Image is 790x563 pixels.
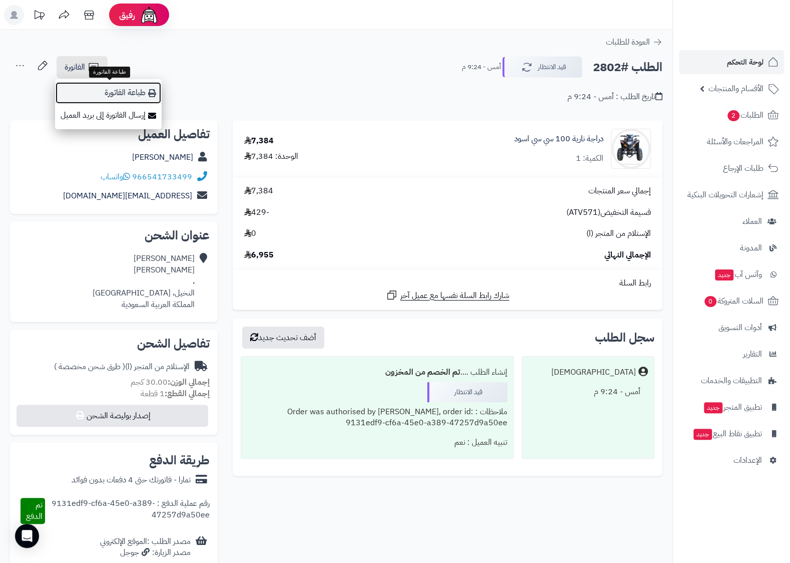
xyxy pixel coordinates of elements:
[733,453,762,467] span: الإعدادات
[566,207,651,218] span: قسيمة التخفيض(ATV571)
[54,361,125,373] span: ( طرق شحن مخصصة )
[72,474,191,486] div: تمارا - فاتورتك حتى 4 دفعات بدون فوائد
[743,347,762,361] span: التقارير
[606,36,650,48] span: العودة للطلبات
[132,171,192,183] a: 966541733499
[704,402,722,413] span: جديد
[93,253,195,310] div: [PERSON_NAME] [PERSON_NAME] ، النخيل، [GEOGRAPHIC_DATA] المملكة العربية السعودية
[679,342,784,366] a: التقارير
[715,269,733,280] span: جديد
[89,67,130,78] div: طباعة الفاتورة
[57,56,108,78] a: الفاتورة
[514,133,603,145] a: دراجة نارية 100 سي سي اسود
[604,249,651,261] span: الإجمالي النهائي
[679,448,784,472] a: الإعدادات
[679,316,784,340] a: أدوات التسويق
[528,382,648,402] div: أمس - 9:24 م
[119,9,135,21] span: رفيق
[707,135,763,149] span: المراجعات والأسئلة
[244,135,274,147] div: 7,384
[55,104,162,127] a: إرسال الفاتورة إلى بريد العميل
[247,402,507,433] div: ملاحظات : Order was authorised by [PERSON_NAME], order id: 9131edf9-cf6a-45e0-a389-47257d9a50ee
[168,376,210,388] strong: إجمالي الوزن:
[427,382,507,402] div: قيد الانتظار
[65,61,85,73] span: الفاتورة
[132,151,193,163] a: [PERSON_NAME]
[679,209,784,233] a: العملاء
[679,289,784,313] a: السلات المتروكة0
[679,369,784,393] a: التطبيقات والخدمات
[26,499,43,522] span: تم الدفع
[679,130,784,154] a: المراجعات والأسئلة
[595,332,654,344] h3: سجل الطلب
[679,103,784,127] a: الطلبات2
[18,229,210,241] h2: عنوان الشحن
[586,228,651,239] span: الإستلام من المتجر (ا)
[679,156,784,180] a: طلبات الإرجاع
[606,36,662,48] a: العودة للطلبات
[726,108,763,122] span: الطلبات
[54,361,190,373] div: الإستلام من المتجر (ا)
[679,183,784,207] a: إشعارات التحويلات البنكية
[244,185,273,197] span: 7,384
[462,62,501,72] small: أمس - 9:24 م
[679,236,784,260] a: المدونة
[237,277,658,289] div: رابط السلة
[141,388,210,400] small: 1 قطعة
[385,366,460,378] b: تم الخصم من المخزون
[708,82,763,96] span: الأقسام والمنتجات
[45,498,210,524] div: رقم عملية الدفع : 9131edf9-cf6a-45e0-a389-47257d9a50ee
[679,422,784,446] a: تطبيق نقاط البيعجديد
[703,400,762,414] span: تطبيق المتجر
[588,185,651,197] span: إجمالي سعر المنتجات
[247,433,507,452] div: تنبيه العميل : نعم
[593,57,662,78] h2: الطلب #2802
[723,161,763,175] span: طلبات الإرجاع
[131,376,210,388] small: 30.00 كجم
[242,327,324,349] button: أضف تحديث جديد
[703,294,763,308] span: السلات المتروكة
[551,367,636,378] div: [DEMOGRAPHIC_DATA]
[100,547,191,558] div: مصدر الزيارة: جوجل
[139,5,159,25] img: ai-face.png
[101,171,130,183] a: واتساب
[576,153,603,164] div: الكمية: 1
[679,50,784,74] a: لوحة التحكم
[693,429,712,440] span: جديد
[15,524,39,548] div: Open Intercom Messenger
[244,249,274,261] span: 6,955
[679,395,784,419] a: تطبيق المتجرجديد
[687,188,763,202] span: إشعارات التحويلات البنكية
[714,267,762,281] span: وآتس آب
[567,91,662,103] div: تاريخ الطلب : أمس - 9:24 م
[718,321,762,335] span: أدوات التسويق
[244,151,298,162] div: الوحدة: 7,384
[502,57,582,78] button: قيد الانتظار
[55,82,162,104] a: طباعة الفاتورة
[247,363,507,382] div: إنشاء الطلب ....
[692,427,762,441] span: تطبيق نقاط البيع
[100,536,191,559] div: مصدر الطلب :الموقع الإلكتروني
[244,228,256,239] span: 0
[18,338,210,350] h2: تفاصيل الشحن
[740,241,762,255] span: المدونة
[727,55,763,69] span: لوحة التحكم
[17,405,208,427] button: إصدار بوليصة الشحن
[149,454,210,466] h2: طريقة الدفع
[611,129,650,169] img: w1-90x90.jpg
[63,190,192,202] a: [EMAIL_ADDRESS][DOMAIN_NAME]
[400,290,509,302] span: شارك رابط السلة نفسها مع عميل آخر
[727,110,739,121] span: 2
[244,207,269,218] span: -429
[165,388,210,400] strong: إجمالي القطع:
[704,296,716,307] span: 0
[27,5,52,28] a: تحديثات المنصة
[386,289,509,302] a: شارك رابط السلة نفسها مع عميل آخر
[18,128,210,140] h2: تفاصيل العميل
[742,214,762,228] span: العملاء
[722,27,780,48] img: logo-2.png
[679,262,784,287] a: وآتس آبجديد
[701,374,762,388] span: التطبيقات والخدمات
